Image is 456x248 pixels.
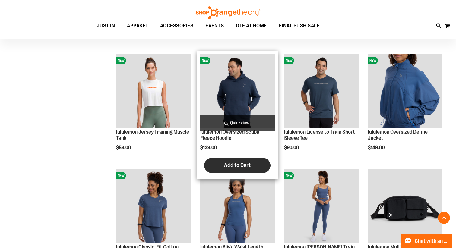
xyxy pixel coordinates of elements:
[368,129,428,141] a: lululemon Oversized Define Jacket
[116,172,126,179] span: NEW
[116,54,191,128] img: lululemon Jersey Training Muscle Tank
[200,115,275,131] a: Quickview
[195,6,261,19] img: Shop Orangetheory
[116,169,191,244] a: lululemon Classic-Fit Cotton-Blend TeeNEW
[279,19,320,33] span: FINAL PUSH SALE
[236,19,267,33] span: OTF AT HOME
[281,51,362,166] div: product
[116,57,126,64] span: NEW
[415,238,449,244] span: Chat with an Expert
[401,234,453,248] button: Chat with an Expert
[116,54,191,129] a: lululemon Jersey Training Muscle TankNEW
[205,19,224,33] span: EVENTS
[204,158,271,173] button: Add to Cart
[160,19,194,33] span: ACCESSORIES
[284,129,355,141] a: lululemon License to Train Short Sleeve Tee
[224,162,251,168] span: Add to Cart
[200,54,275,128] img: lululemon Oversized Scuba Fleece Hoodie
[200,145,218,150] span: $139.00
[116,169,191,243] img: lululemon Classic-Fit Cotton-Blend Tee
[368,169,442,244] a: lululemon Multi-Pocket Crossbody
[368,54,442,128] img: lululemon Oversized Define Jacket
[284,54,359,128] img: lululemon License to Train Short Sleeve Tee
[197,51,278,179] div: product
[200,57,210,64] span: NEW
[127,19,148,33] span: APPAREL
[368,145,385,150] span: $149.00
[200,129,259,141] a: lululemon Oversized Scuba Fleece Hoodie
[116,129,189,141] a: lululemon Jersey Training Muscle Tank
[116,145,132,150] span: $56.00
[368,169,442,243] img: lululemon Multi-Pocket Crossbody
[113,51,194,166] div: product
[368,54,442,129] a: lululemon Oversized Define JacketNEW
[284,172,294,179] span: NEW
[200,169,275,244] a: lululemon Align Waist Length Racerback TankNEW
[368,57,378,64] span: NEW
[284,145,300,150] span: $90.00
[284,169,359,243] img: lululemon Wunder Train Strappy Tank
[284,54,359,129] a: lululemon License to Train Short Sleeve TeeNEW
[284,57,294,64] span: NEW
[284,169,359,244] a: lululemon Wunder Train Strappy TankNEW
[200,54,275,129] a: lululemon Oversized Scuba Fleece HoodieNEW
[365,51,445,166] div: product
[438,212,450,224] button: Back To Top
[200,169,275,243] img: lululemon Align Waist Length Racerback Tank
[97,19,115,33] span: JUST IN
